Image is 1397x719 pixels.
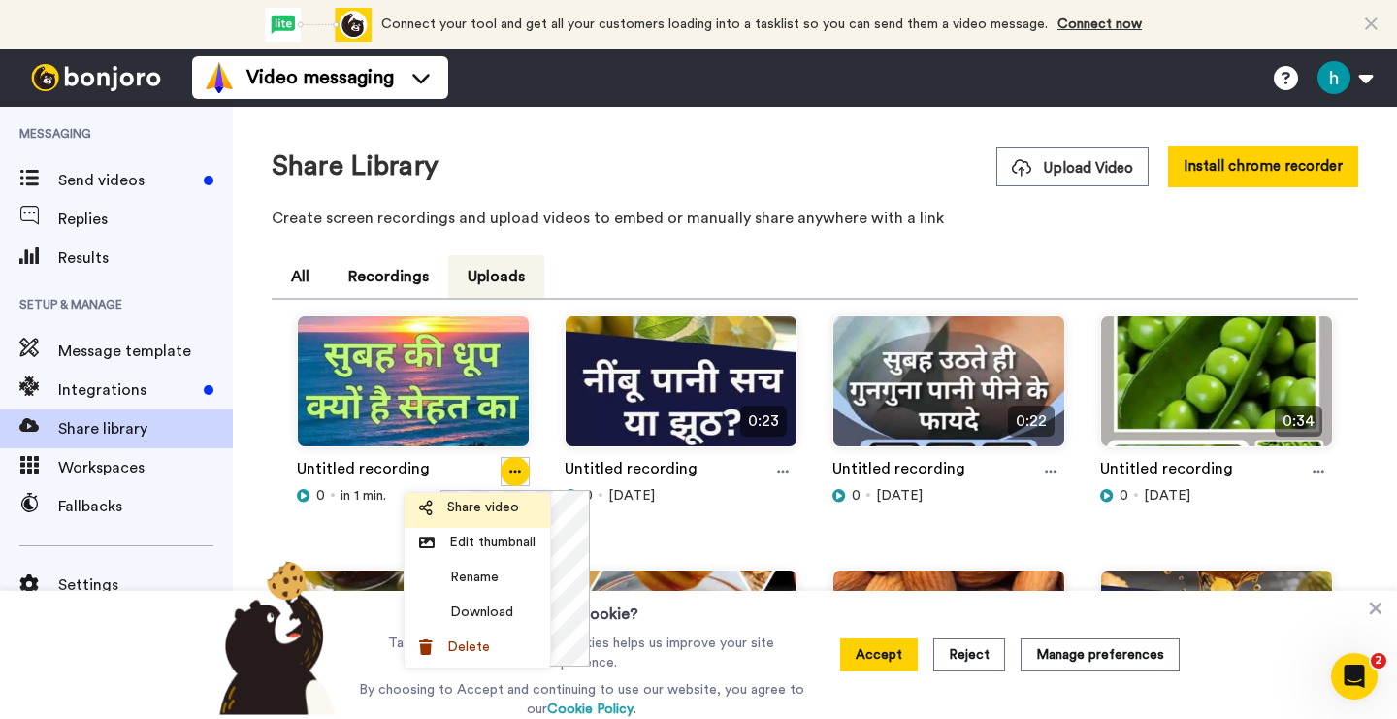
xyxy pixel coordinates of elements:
[1100,457,1233,486] a: Untitled recording
[272,207,1358,230] p: Create screen recordings and upload videos to embed or manually share anywhere with a link
[1331,653,1378,700] iframe: Intercom live chat
[58,495,233,518] span: Fallbacks
[547,703,634,716] a: Cookie Policy
[449,533,536,552] span: Edit thumbnail
[297,457,430,486] a: Untitled recording
[833,571,1064,717] img: 2653fecc-3db9-476a-9113-380afb470c75_thumbnail_source_1756958758.jpg
[996,147,1149,186] button: Upload Video
[1008,406,1055,437] span: 0:22
[58,417,233,441] span: Share library
[58,378,196,402] span: Integrations
[272,255,329,298] button: All
[447,498,519,517] span: Share video
[832,457,965,486] a: Untitled recording
[1100,486,1333,506] div: [DATE]
[1057,17,1142,31] a: Connect now
[740,406,787,437] span: 0:23
[23,64,169,91] img: bj-logo-header-white.svg
[447,637,490,657] span: Delete
[272,151,439,181] h1: Share Library
[202,560,345,715] img: bear-with-cookie.png
[58,246,233,270] span: Results
[448,255,544,298] button: Uploads
[58,208,233,231] span: Replies
[565,486,797,506] div: [DATE]
[833,316,1064,463] img: 12f476f4-96e4-47a9-bcf6-058f81f4a6e4_thumbnail_source_1757390661.jpg
[265,8,372,42] div: animation
[1371,653,1386,669] span: 2
[525,591,638,626] h3: Want a cookie?
[584,486,593,506] span: 0
[354,634,809,672] p: Taking one of our delicious cookies helps us improve your site experience.
[566,571,796,717] img: e5b4a041-80f3-4787-ae4a-f071917f573e_thumbnail_source_1757044526.jpg
[204,62,235,93] img: vm-color.svg
[58,340,233,363] span: Message template
[1021,638,1180,671] button: Manage preferences
[565,457,698,486] a: Untitled recording
[58,456,233,479] span: Workspaces
[246,64,394,91] span: Video messaging
[297,486,530,506] div: in 1 min.
[566,316,796,463] img: 19471126-61ec-42b3-8357-7aae85f90ba0_thumbnail_source_1757476055.jpg
[58,573,233,597] span: Settings
[933,638,1005,671] button: Reject
[298,316,529,463] img: 67085eae-81e3-4546-a831-a9bcffeed7c0_thumbnail_source_1757563115.jpg
[329,255,448,298] button: Recordings
[840,638,918,671] button: Accept
[1101,316,1332,463] img: 87256288-0503-4525-b5c7-206adeec8099_thumbnail_source_1757303950.jpg
[316,486,325,506] span: 0
[58,169,196,192] span: Send videos
[450,603,513,622] span: Download
[1012,158,1133,179] span: Upload Video
[1101,571,1332,717] img: b471e042-b75f-423d-b4bf-1875d18b5488_thumbnail_source_1756872429.jpg
[1275,406,1322,437] span: 0:34
[354,680,809,719] p: By choosing to Accept and continuing to use our website, you agree to our .
[832,486,1065,506] div: [DATE]
[852,486,861,506] span: 0
[450,568,499,587] span: Rename
[1168,146,1358,187] button: Install chrome recorder
[381,17,1048,31] span: Connect your tool and get all your customers loading into a tasklist so you can send them a video...
[1120,486,1128,506] span: 0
